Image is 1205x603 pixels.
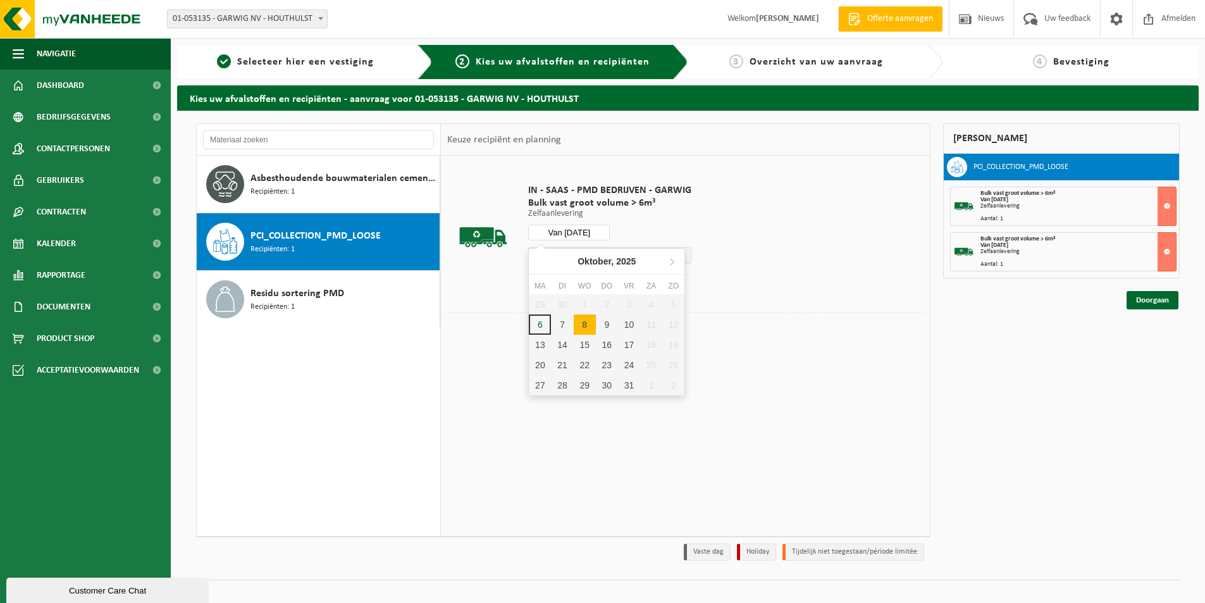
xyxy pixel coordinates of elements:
[250,171,436,186] span: Asbesthoudende bouwmaterialen cementgebonden (hechtgebonden)
[528,184,691,197] span: IN - SAAS - PMD BEDRIJVEN - GARWIG
[596,355,618,375] div: 23
[980,190,1055,197] span: Bulk vast groot volume > 6m³
[684,544,731,561] li: Vaste dag
[529,355,551,375] div: 20
[574,280,596,292] div: wo
[596,280,618,292] div: do
[250,186,295,198] span: Recipiënten: 1
[528,225,610,240] input: Selecteer datum
[943,123,1180,154] div: [PERSON_NAME]
[197,271,440,328] button: Residu sortering PMD Recipiënten: 1
[177,85,1199,110] h2: Kies uw afvalstoffen en recipiënten - aanvraag voor 01-053135 - GARWIG NV - HOUTHULST
[551,375,573,395] div: 28
[476,57,650,67] span: Kies uw afvalstoffen en recipiënten
[197,156,440,213] button: Asbesthoudende bouwmaterialen cementgebonden (hechtgebonden) Recipiënten: 1
[37,101,111,133] span: Bedrijfsgegevens
[980,203,1176,209] div: Zelfaanlevering
[37,354,139,386] span: Acceptatievoorwaarden
[662,280,684,292] div: zo
[529,314,551,335] div: 6
[250,286,344,301] span: Residu sortering PMD
[529,335,551,355] div: 13
[528,209,691,218] p: Zelfaanlevering
[574,355,596,375] div: 22
[197,213,440,271] button: PCI_COLLECTION_PMD_LOOSE Recipiënten: 1
[250,244,295,256] span: Recipiënten: 1
[574,335,596,355] div: 15
[37,323,94,354] span: Product Shop
[618,280,640,292] div: vr
[618,375,640,395] div: 31
[167,9,328,28] span: 01-053135 - GARWIG NV - HOUTHULST
[37,133,110,165] span: Contactpersonen
[37,291,90,323] span: Documenten
[980,261,1176,268] div: Aantal: 1
[455,54,469,68] span: 2
[6,575,211,603] iframe: chat widget
[168,10,327,28] span: 01-053135 - GARWIG NV - HOUTHULST
[864,13,936,25] span: Offerte aanvragen
[750,57,883,67] span: Overzicht van uw aanvraag
[618,355,640,375] div: 24
[980,242,1008,249] strong: Van [DATE]
[250,301,295,313] span: Recipiënten: 1
[183,54,407,70] a: 1Selecteer hier een vestiging
[237,57,374,67] span: Selecteer hier een vestiging
[574,375,596,395] div: 29
[1033,54,1047,68] span: 4
[640,280,662,292] div: za
[610,247,691,264] span: Aantal
[551,355,573,375] div: 21
[574,314,596,335] div: 8
[756,14,819,23] strong: [PERSON_NAME]
[250,228,381,244] span: PCI_COLLECTION_PMD_LOOSE
[217,54,231,68] span: 1
[37,196,86,228] span: Contracten
[838,6,942,32] a: Offerte aanvragen
[596,375,618,395] div: 30
[572,251,641,271] div: Oktober,
[37,38,76,70] span: Navigatie
[551,314,573,335] div: 7
[980,235,1055,242] span: Bulk vast groot volume > 6m³
[737,544,776,561] li: Holiday
[616,257,636,266] i: 2025
[203,130,434,149] input: Materiaal zoeken
[529,375,551,395] div: 27
[618,314,640,335] div: 10
[596,314,618,335] div: 9
[973,157,1068,177] h3: PCI_COLLECTION_PMD_LOOSE
[551,335,573,355] div: 14
[441,124,567,156] div: Keuze recipiënt en planning
[37,70,84,101] span: Dashboard
[528,197,691,209] span: Bulk vast groot volume > 6m³
[1127,291,1178,309] a: Doorgaan
[596,335,618,355] div: 16
[37,228,76,259] span: Kalender
[729,54,743,68] span: 3
[980,196,1008,203] strong: Van [DATE]
[618,335,640,355] div: 17
[37,259,85,291] span: Rapportage
[980,216,1176,222] div: Aantal: 1
[1053,57,1109,67] span: Bevestiging
[782,544,924,561] li: Tijdelijk niet toegestaan/période limitée
[37,165,84,196] span: Gebruikers
[980,249,1176,255] div: Zelfaanlevering
[529,280,551,292] div: ma
[551,280,573,292] div: di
